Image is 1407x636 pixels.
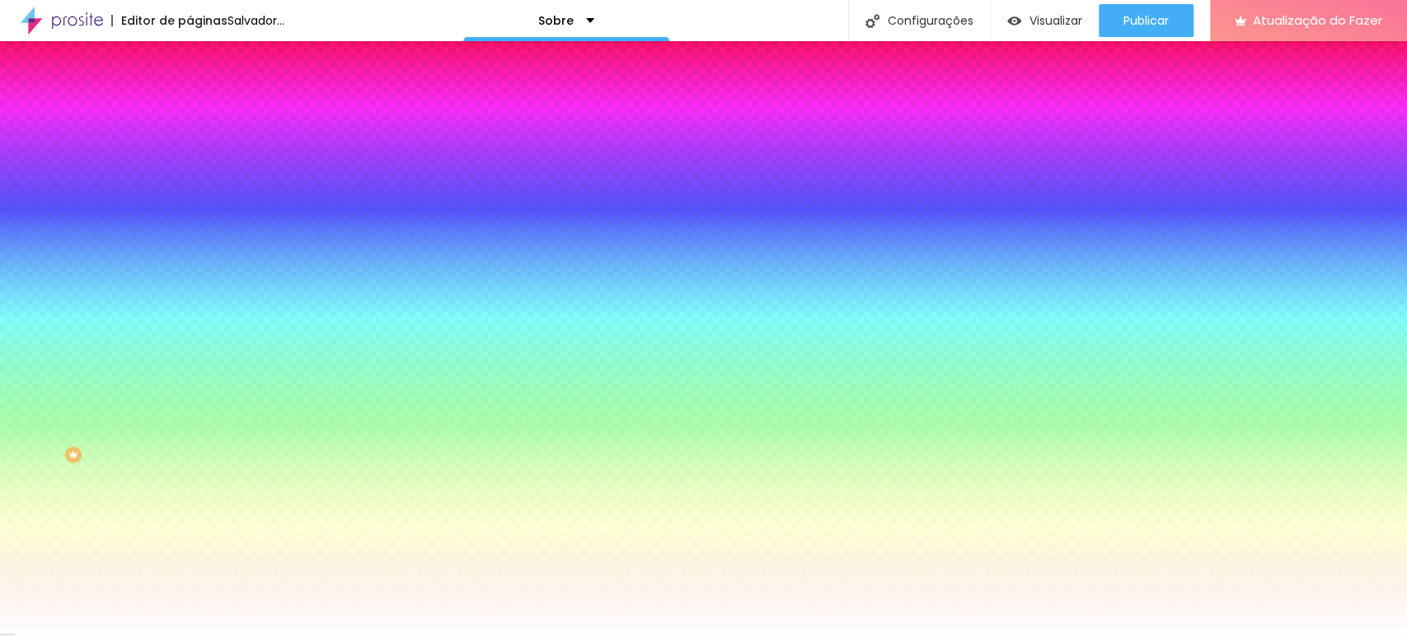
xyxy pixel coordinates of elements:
font: Atualização do Fazer [1253,12,1382,29]
img: view-1.svg [1007,14,1021,28]
font: Salvador... [227,12,284,29]
font: Visualizar [1029,12,1082,29]
button: Publicar [1099,4,1194,37]
img: Ícone [865,14,879,28]
font: Configurações [888,12,973,29]
font: Sobre [538,12,574,29]
font: Editor de páginas [121,12,227,29]
font: Publicar [1123,12,1169,29]
button: Visualizar [991,4,1099,37]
